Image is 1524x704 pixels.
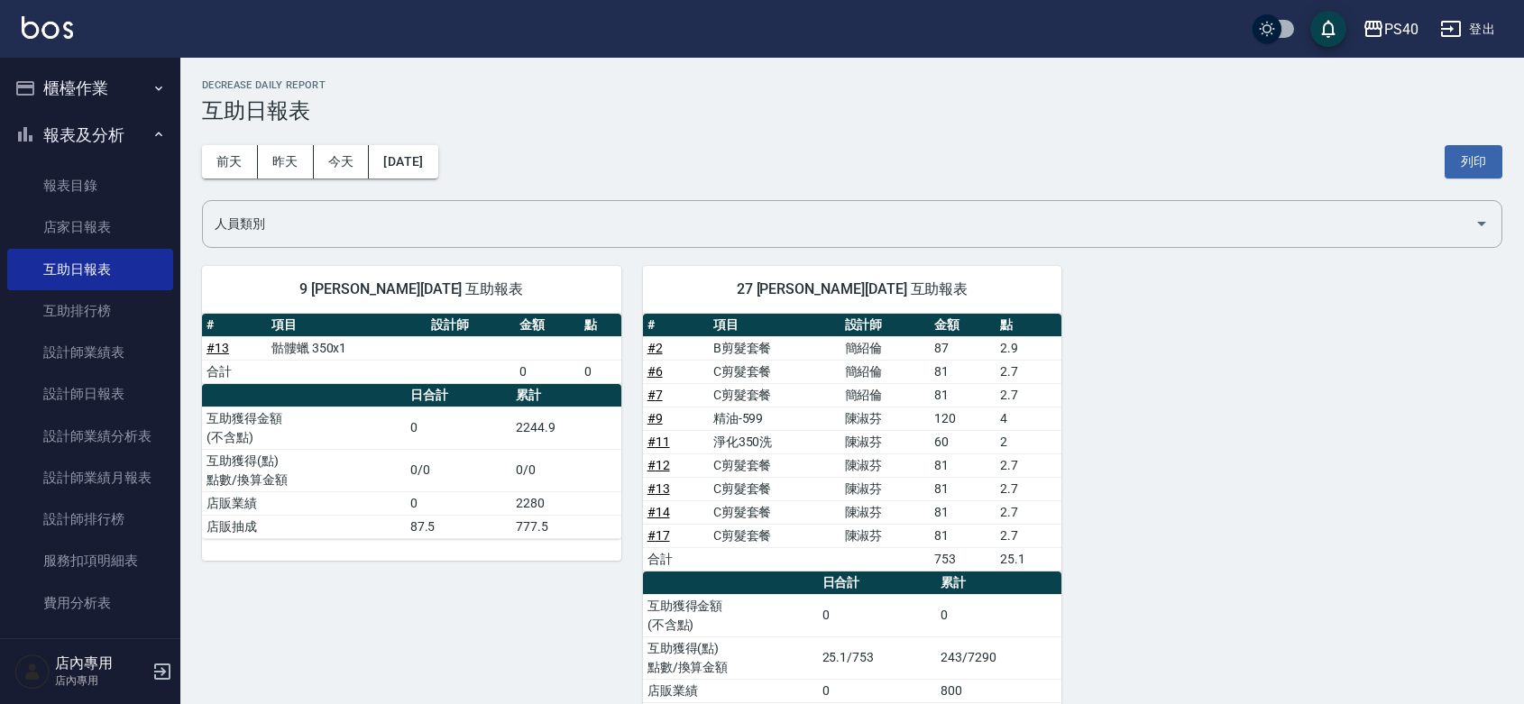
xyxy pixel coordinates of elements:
[709,383,840,407] td: C剪髮套餐
[936,636,1061,679] td: 243/7290
[210,208,1467,240] input: 人員名稱
[7,112,173,159] button: 報表及分析
[202,449,406,491] td: 互助獲得(點) 點數/換算金額
[1445,145,1502,178] button: 列印
[936,571,1061,595] th: 累計
[511,384,621,407] th: 累計
[7,373,173,415] a: 設計師日報表
[709,453,840,477] td: C剪髮套餐
[511,407,621,449] td: 2244.9
[840,477,931,500] td: 陳淑芬
[930,336,996,360] td: 87
[22,16,73,39] img: Logo
[996,407,1061,430] td: 4
[406,407,511,449] td: 0
[7,631,173,678] button: 客戶管理
[202,384,621,539] table: a dense table
[202,145,258,178] button: 前天
[580,314,620,337] th: 點
[996,524,1061,547] td: 2.7
[369,145,437,178] button: [DATE]
[647,388,663,402] a: #7
[709,360,840,383] td: C剪髮套餐
[7,165,173,206] a: 報表目錄
[55,672,147,689] p: 店內專用
[936,679,1061,702] td: 800
[207,341,229,355] a: #13
[709,524,840,547] td: C剪髮套餐
[647,505,670,519] a: #14
[647,341,663,355] a: #2
[643,314,1062,571] table: a dense table
[202,314,621,384] table: a dense table
[406,449,511,491] td: 0/0
[818,636,937,679] td: 25.1/753
[515,360,580,383] td: 0
[267,314,427,337] th: 項目
[7,65,173,112] button: 櫃檯作業
[7,582,173,624] a: 費用分析表
[511,449,621,491] td: 0/0
[996,500,1061,524] td: 2.7
[647,364,663,379] a: #6
[930,407,996,430] td: 120
[643,679,818,702] td: 店販業績
[1467,209,1496,238] button: Open
[996,430,1061,453] td: 2
[14,654,50,690] img: Person
[709,407,840,430] td: 精油-599
[647,411,663,425] a: #9
[643,636,818,679] td: 互助獲得(點) 點數/換算金額
[647,528,670,543] a: #17
[511,515,621,538] td: 777.5
[267,336,427,360] td: 骷髏蠟 350x1
[818,679,937,702] td: 0
[7,540,173,581] a: 服務扣項明細表
[7,290,173,332] a: 互助排行榜
[643,547,709,571] td: 合計
[1433,13,1502,46] button: 登出
[202,98,1502,123] h3: 互助日報表
[1384,18,1418,41] div: PS40
[709,314,840,337] th: 項目
[996,547,1061,571] td: 25.1
[840,524,931,547] td: 陳淑芬
[314,145,370,178] button: 今天
[930,314,996,337] th: 金額
[709,500,840,524] td: C剪髮套餐
[202,360,267,383] td: 合計
[202,515,406,538] td: 店販抽成
[840,383,931,407] td: 簡紹倫
[7,416,173,457] a: 設計師業績分析表
[840,500,931,524] td: 陳淑芬
[930,453,996,477] td: 81
[930,500,996,524] td: 81
[1355,11,1426,48] button: PS40
[840,453,931,477] td: 陳淑芬
[996,383,1061,407] td: 2.7
[930,430,996,453] td: 60
[202,314,267,337] th: #
[7,249,173,290] a: 互助日報表
[647,481,670,496] a: #13
[996,453,1061,477] td: 2.7
[406,384,511,407] th: 日合計
[840,407,931,430] td: 陳淑芬
[996,477,1061,500] td: 2.7
[647,434,670,449] a: #11
[665,280,1041,298] span: 27 [PERSON_NAME][DATE] 互助報表
[224,280,600,298] span: 9 [PERSON_NAME][DATE] 互助報表
[515,314,580,337] th: 金額
[709,336,840,360] td: B剪髮套餐
[709,430,840,453] td: 淨化350洗
[202,79,1502,91] h2: Decrease Daily Report
[936,594,1061,636] td: 0
[7,332,173,373] a: 設計師業績表
[643,594,818,636] td: 互助獲得金額 (不含點)
[406,491,511,515] td: 0
[427,314,515,337] th: 設計師
[580,360,620,383] td: 0
[840,314,931,337] th: 設計師
[840,336,931,360] td: 簡紹倫
[840,430,931,453] td: 陳淑芬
